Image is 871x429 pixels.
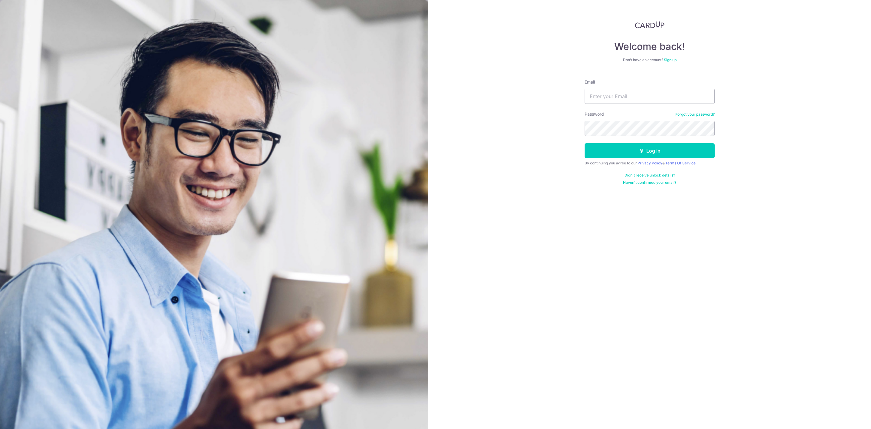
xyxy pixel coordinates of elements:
a: Sign up [664,58,677,62]
input: Enter your Email [585,89,715,104]
a: Haven't confirmed your email? [623,180,676,185]
a: Forgot your password? [675,112,715,117]
div: By continuing you agree to our & [585,161,715,166]
a: Didn't receive unlock details? [625,173,675,178]
button: Log in [585,143,715,158]
div: Don’t have an account? [585,58,715,62]
label: Email [585,79,595,85]
a: Terms Of Service [665,161,696,165]
a: Privacy Policy [638,161,662,165]
img: CardUp Logo [635,21,664,28]
h4: Welcome back! [585,41,715,53]
label: Password [585,111,604,117]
